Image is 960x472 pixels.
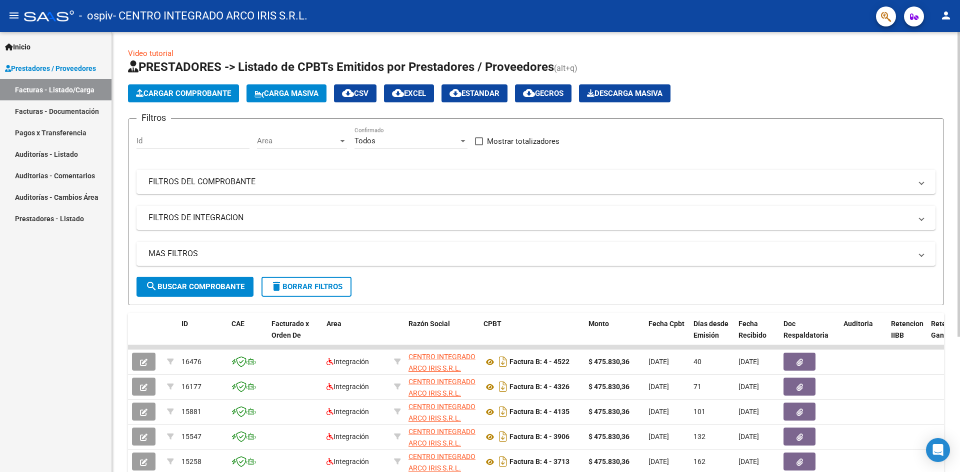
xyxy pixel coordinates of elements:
[181,320,188,328] span: ID
[523,89,563,98] span: Gecros
[128,49,173,58] a: Video tutorial
[441,84,507,102] button: Estandar
[181,358,201,366] span: 16476
[588,433,629,441] strong: $ 475.830,36
[648,383,669,391] span: [DATE]
[145,282,244,291] span: Buscar Comprobante
[181,408,201,416] span: 15881
[783,320,828,339] span: Doc Respaldatoria
[496,404,509,420] i: Descargar documento
[136,111,171,125] h3: Filtros
[408,451,475,472] div: 30712404007
[584,313,644,357] datatable-header-cell: Monto
[408,428,475,447] span: CENTRO INTEGRADO ARCO IRIS S.R.L.
[342,89,368,98] span: CSV
[738,383,759,391] span: [DATE]
[408,353,475,372] span: CENTRO INTEGRADO ARCO IRIS S.R.L.
[588,383,629,391] strong: $ 475.830,36
[689,313,734,357] datatable-header-cell: Días desde Emisión
[334,84,376,102] button: CSV
[644,313,689,357] datatable-header-cell: Fecha Cpbt
[408,426,475,447] div: 30712404007
[326,408,369,416] span: Integración
[648,408,669,416] span: [DATE]
[5,63,96,74] span: Prestadores / Proveedores
[523,87,535,99] mat-icon: cloud_download
[738,320,766,339] span: Fecha Recibido
[227,313,267,357] datatable-header-cell: CAE
[148,212,911,223] mat-panel-title: FILTROS DE INTEGRACION
[148,248,911,259] mat-panel-title: MAS FILTROS
[231,320,244,328] span: CAE
[509,358,569,366] strong: Factura B: 4 - 4522
[509,383,569,391] strong: Factura B: 4 - 4326
[342,87,354,99] mat-icon: cloud_download
[509,458,569,466] strong: Factura B: 4 - 3713
[449,87,461,99] mat-icon: cloud_download
[483,320,501,328] span: CPBT
[693,320,728,339] span: Días desde Emisión
[496,379,509,395] i: Descargar documento
[79,5,113,27] span: - ospiv
[267,313,322,357] datatable-header-cell: Facturado x Orden De
[554,63,577,73] span: (alt+q)
[588,408,629,416] strong: $ 475.830,36
[693,433,705,441] span: 132
[148,176,911,187] mat-panel-title: FILTROS DEL COMPROBANTE
[128,60,554,74] span: PRESTADORES -> Listado de CPBTs Emitidos por Prestadores / Proveedores
[408,351,475,372] div: 30712404007
[322,313,390,357] datatable-header-cell: Area
[404,313,479,357] datatable-header-cell: Razón Social
[113,5,307,27] span: - CENTRO INTEGRADO ARCO IRIS S.R.L.
[588,458,629,466] strong: $ 475.830,36
[926,438,950,462] div: Open Intercom Messenger
[579,84,670,102] app-download-masive: Descarga masiva de comprobantes (adjuntos)
[738,433,759,441] span: [DATE]
[145,280,157,292] mat-icon: search
[693,383,701,391] span: 71
[738,408,759,416] span: [DATE]
[887,313,927,357] datatable-header-cell: Retencion IIBB
[326,383,369,391] span: Integración
[509,408,569,416] strong: Factura B: 4 - 4135
[177,313,227,357] datatable-header-cell: ID
[326,320,341,328] span: Area
[392,87,404,99] mat-icon: cloud_download
[509,433,569,441] strong: Factura B: 4 - 3906
[408,376,475,397] div: 30712404007
[384,84,434,102] button: EXCEL
[779,313,839,357] datatable-header-cell: Doc Respaldatoria
[693,458,705,466] span: 162
[648,358,669,366] span: [DATE]
[648,320,684,328] span: Fecha Cpbt
[408,378,475,397] span: CENTRO INTEGRADO ARCO IRIS S.R.L.
[940,9,952,21] mat-icon: person
[734,313,779,357] datatable-header-cell: Fecha Recibido
[587,89,662,98] span: Descarga Masiva
[496,429,509,445] i: Descargar documento
[843,320,873,328] span: Auditoria
[271,320,309,339] span: Facturado x Orden De
[487,135,559,147] span: Mostrar totalizadores
[891,320,923,339] span: Retencion IIBB
[648,433,669,441] span: [DATE]
[136,277,253,297] button: Buscar Comprobante
[588,358,629,366] strong: $ 475.830,36
[254,89,318,98] span: Carga Masiva
[408,401,475,422] div: 30712404007
[738,358,759,366] span: [DATE]
[136,206,935,230] mat-expansion-panel-header: FILTROS DE INTEGRACION
[588,320,609,328] span: Monto
[392,89,426,98] span: EXCEL
[326,458,369,466] span: Integración
[136,170,935,194] mat-expansion-panel-header: FILTROS DEL COMPROBANTE
[8,9,20,21] mat-icon: menu
[257,136,338,145] span: Area
[839,313,887,357] datatable-header-cell: Auditoria
[136,242,935,266] mat-expansion-panel-header: MAS FILTROS
[479,313,584,357] datatable-header-cell: CPBT
[738,458,759,466] span: [DATE]
[136,89,231,98] span: Cargar Comprobante
[270,280,282,292] mat-icon: delete
[408,453,475,472] span: CENTRO INTEGRADO ARCO IRIS S.R.L.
